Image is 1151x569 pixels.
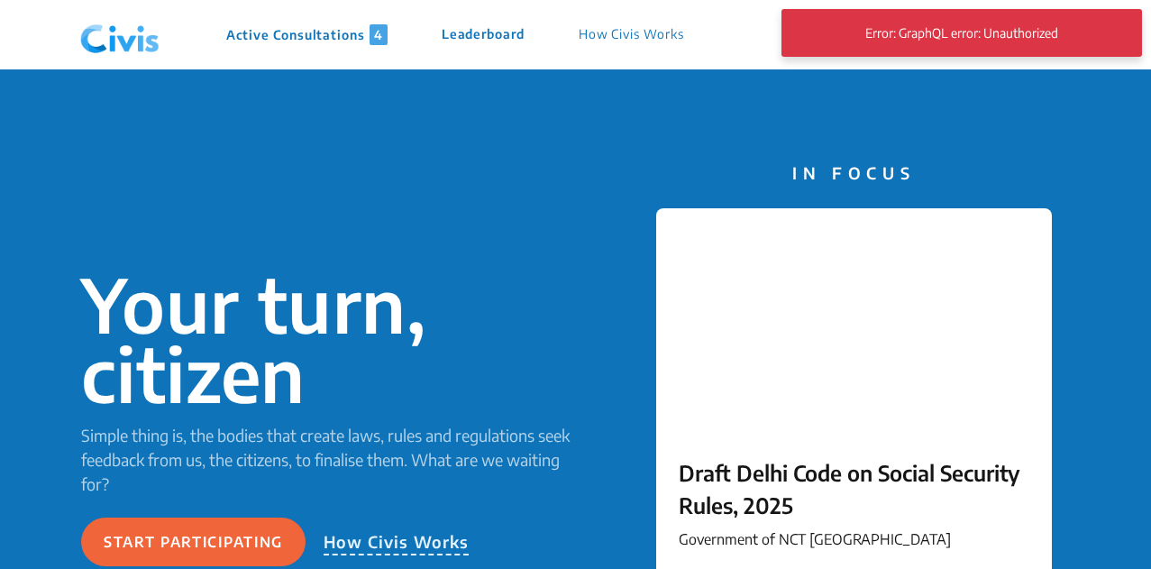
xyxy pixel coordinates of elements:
[679,456,1029,521] p: Draft Delhi Code on Social Security Rules, 2025
[324,529,470,555] p: How Civis Works
[579,24,684,45] p: How Civis Works
[81,423,576,496] p: Simple thing is, the bodies that create laws, rules and regulations seek feedback from us, the ci...
[81,518,306,566] button: Start participating
[656,161,1052,185] p: IN FOCUS
[804,16,1119,50] p: Error: GraphQL error: Unauthorized
[679,528,1029,550] p: Government of NCT [GEOGRAPHIC_DATA]
[442,24,525,45] p: Leaderboard
[226,24,388,45] p: Active Consultations
[370,24,388,45] span: 4
[73,8,167,62] img: navlogo.png
[81,270,576,408] p: Your turn, citizen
